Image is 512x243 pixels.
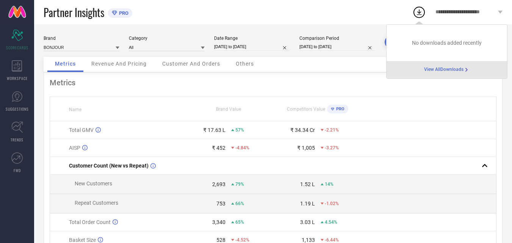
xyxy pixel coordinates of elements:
span: AISP [69,145,80,151]
div: Open download list [412,5,426,19]
span: 4.54% [325,219,337,225]
div: ₹ 34.34 Cr [290,127,315,133]
input: Select date range [214,43,290,51]
span: -1.02% [325,201,339,206]
span: View All Downloads [424,67,463,73]
span: SCORECARDS [6,45,28,50]
button: APPLY [385,36,421,49]
span: PRO [117,10,128,16]
span: 79% [235,182,244,187]
div: 2,693 [212,181,225,187]
span: FWD [14,168,21,173]
span: -4.84% [235,145,249,151]
span: Repeat Customers [75,200,118,206]
div: Category [129,36,205,41]
div: Brand [44,36,119,41]
div: ₹ 1,005 [297,145,315,151]
div: Open download page [424,67,470,73]
div: ₹ 17.63 L [203,127,225,133]
span: 65% [235,219,244,225]
span: TRENDS [11,137,23,143]
span: Revenue And Pricing [91,61,147,67]
span: Total GMV [69,127,94,133]
a: View AllDownloads [424,67,470,73]
div: 3.03 L [300,219,315,225]
span: 66% [235,201,244,206]
span: 57% [235,127,244,133]
span: Competitors Value [287,107,325,112]
span: PRO [334,107,344,111]
div: 3,340 [212,219,225,225]
span: -3.27% [325,145,339,151]
span: -6.44% [325,237,339,243]
span: Partner Insights [44,5,104,20]
div: 1,133 [302,237,315,243]
span: Brand Value [216,107,241,112]
span: -4.52% [235,237,249,243]
span: -2.21% [325,127,339,133]
div: Metrics [50,78,496,87]
span: New Customers [75,180,112,187]
span: Metrics [55,61,76,67]
span: Others [236,61,254,67]
span: Customer And Orders [162,61,220,67]
span: Name [69,107,81,112]
div: 753 [216,201,225,207]
span: No downloads added recently [412,40,482,46]
span: SUGGESTIONS [6,106,29,112]
div: ₹ 452 [212,145,225,151]
div: 528 [216,237,225,243]
span: WORKSPACE [7,75,28,81]
div: Comparison Period [299,36,375,41]
input: Select comparison period [299,43,375,51]
div: 1.19 L [300,201,315,207]
span: Basket Size [69,237,96,243]
span: 14% [325,182,334,187]
span: Customer Count (New vs Repeat) [69,163,149,169]
div: 1.52 L [300,181,315,187]
span: Total Order Count [69,219,111,225]
div: Date Range [214,36,290,41]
